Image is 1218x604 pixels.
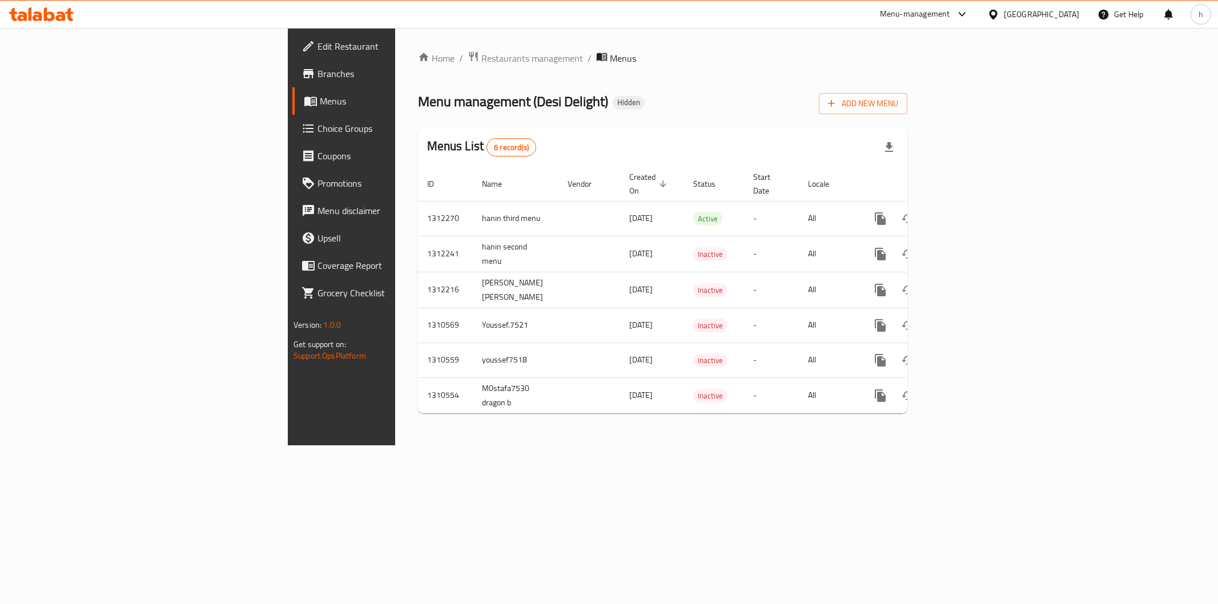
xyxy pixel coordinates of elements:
div: Export file [875,134,903,161]
td: hanin third menu [473,201,558,236]
span: Name [482,177,517,191]
td: youssef7518 [473,343,558,377]
a: Promotions [292,170,491,197]
td: Youssef.7521 [473,308,558,343]
a: Support.OpsPlatform [294,348,366,363]
a: Branches [292,60,491,87]
div: Total records count [487,138,536,156]
span: Hidden [613,98,645,107]
li: / [588,51,592,65]
button: more [867,382,894,409]
span: [DATE] [629,282,653,297]
span: [DATE] [629,352,653,367]
button: Change Status [894,276,922,304]
button: Change Status [894,347,922,374]
span: Promotions [317,176,482,190]
button: more [867,240,894,268]
span: Upsell [317,231,482,245]
td: All [799,343,858,377]
a: Menu disclaimer [292,197,491,224]
td: - [744,236,799,272]
span: Menus [610,51,636,65]
span: Active [693,212,722,226]
button: more [867,312,894,339]
button: Change Status [894,312,922,339]
div: Inactive [693,283,727,297]
span: Inactive [693,248,727,261]
span: 6 record(s) [487,142,536,153]
span: ID [427,177,449,191]
span: Coupons [317,149,482,163]
td: - [744,308,799,343]
span: [DATE] [629,246,653,261]
span: Menu disclaimer [317,204,482,218]
span: Inactive [693,319,727,332]
a: Grocery Checklist [292,279,491,307]
span: Get support on: [294,337,346,352]
span: Menus [320,94,482,108]
span: Version: [294,317,321,332]
div: [GEOGRAPHIC_DATA] [1004,8,1079,21]
span: Branches [317,67,482,80]
span: Status [693,177,730,191]
div: Menu-management [880,7,950,21]
button: Change Status [894,205,922,232]
td: - [744,272,799,308]
span: h [1199,8,1203,21]
td: All [799,272,858,308]
td: - [744,343,799,377]
a: Restaurants management [468,51,583,66]
div: Inactive [693,247,727,261]
button: more [867,205,894,232]
span: [DATE] [629,211,653,226]
h2: Menus List [427,138,536,156]
a: Menus [292,87,491,115]
table: enhanced table [418,167,986,414]
span: Inactive [693,284,727,297]
button: Change Status [894,382,922,409]
span: Created On [629,170,670,198]
span: Choice Groups [317,122,482,135]
button: more [867,347,894,374]
td: M0stafa7530 dragon b [473,377,558,413]
span: [DATE] [629,317,653,332]
nav: breadcrumb [418,51,907,66]
span: Add New Menu [828,96,898,111]
span: Locale [808,177,844,191]
span: 1.0.0 [323,317,341,332]
a: Coupons [292,142,491,170]
span: Vendor [568,177,606,191]
span: Edit Restaurant [317,39,482,53]
a: Edit Restaurant [292,33,491,60]
button: more [867,276,894,304]
td: All [799,201,858,236]
button: Change Status [894,240,922,268]
span: Coverage Report [317,259,482,272]
span: [DATE] [629,388,653,402]
td: - [744,201,799,236]
a: Coverage Report [292,252,491,279]
td: [PERSON_NAME] [PERSON_NAME] [473,272,558,308]
div: Hidden [613,96,645,110]
span: Menu management ( Desi Delight ) [418,88,608,114]
span: Restaurants management [481,51,583,65]
td: All [799,308,858,343]
span: Inactive [693,354,727,367]
td: All [799,236,858,272]
a: Upsell [292,224,491,252]
td: - [744,377,799,413]
a: Choice Groups [292,115,491,142]
th: Actions [858,167,986,202]
button: Add New Menu [819,93,907,114]
td: All [799,377,858,413]
span: Start Date [753,170,785,198]
span: Inactive [693,389,727,402]
td: hanin second menu [473,236,558,272]
span: Grocery Checklist [317,286,482,300]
